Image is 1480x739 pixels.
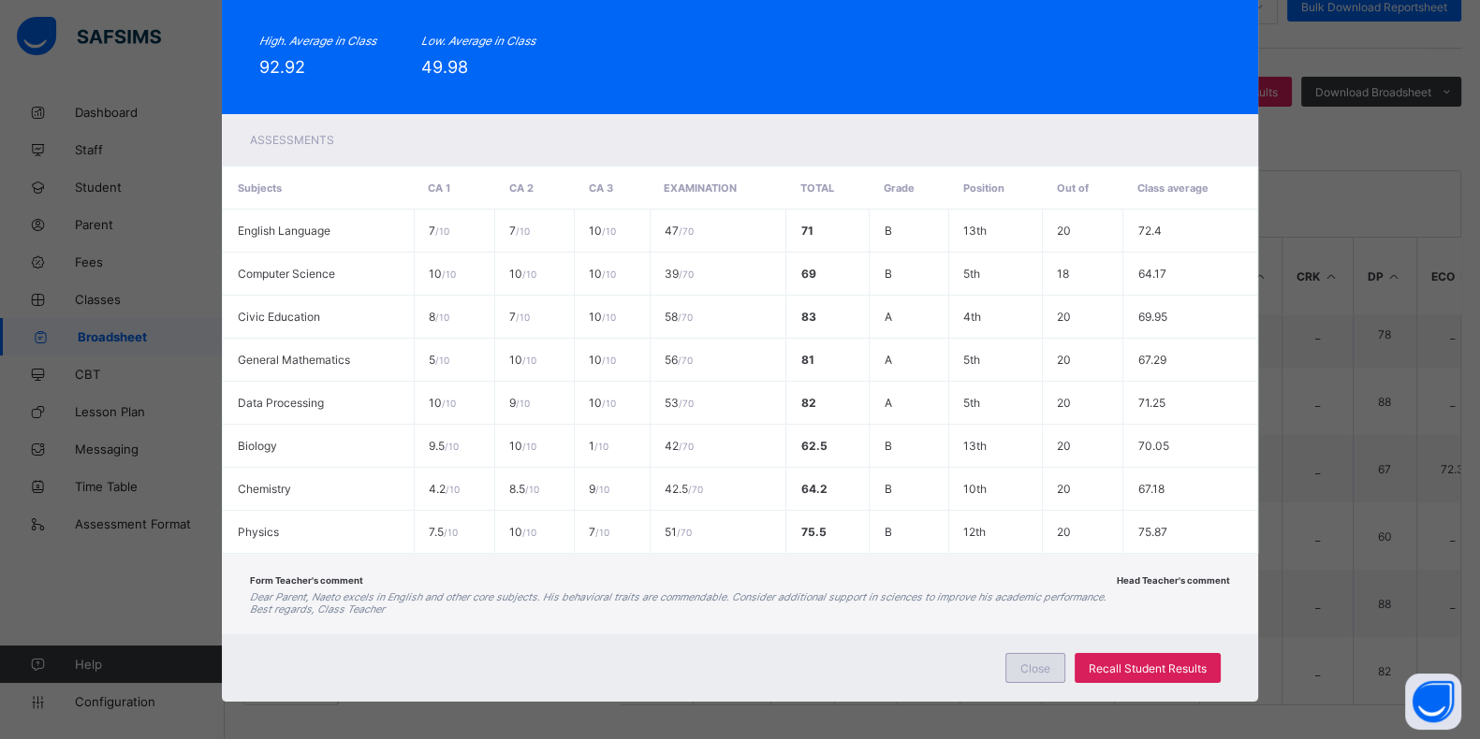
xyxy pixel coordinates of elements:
span: 5th [963,353,980,367]
span: 64.2 [800,482,827,496]
span: / 10 [442,398,456,409]
span: 42 [665,439,694,453]
span: 10 [509,353,536,367]
span: 7 [509,310,530,324]
span: 58 [665,310,693,324]
span: 10 [509,439,536,453]
span: 5th [963,396,980,410]
span: 9.5 [429,439,459,453]
span: 20 [1057,482,1071,496]
span: 39 [665,267,694,281]
span: Class average [1137,181,1209,195]
span: Head Teacher's comment [1117,575,1230,586]
span: 20 [1057,396,1071,410]
span: Form Teacher's comment [250,575,363,586]
span: 67.29 [1137,353,1165,367]
span: A [884,353,891,367]
span: 20 [1057,525,1071,539]
span: 69.95 [1137,310,1166,324]
span: 51 [665,525,692,539]
span: 42.5 [665,482,703,496]
span: A [884,310,891,324]
span: 20 [1057,224,1071,238]
span: Assessments [250,133,334,147]
span: 62.5 [800,439,827,453]
span: / 70 [679,441,694,452]
span: 10 [589,353,616,367]
span: Physics [238,525,279,539]
span: / 10 [446,484,460,495]
span: 53 [665,396,694,410]
span: B [884,267,891,281]
span: Biology [238,439,277,453]
span: / 10 [445,441,459,452]
span: 8 [429,310,449,324]
span: / 10 [435,355,449,366]
i: Low. Average in Class [421,34,535,48]
span: 10 [509,267,536,281]
span: / 70 [679,268,694,280]
span: 71.25 [1137,396,1165,410]
button: Open asap [1405,674,1461,730]
span: CA 1 [428,181,450,195]
span: 13th [963,224,987,238]
span: 67.18 [1137,482,1164,496]
span: / 10 [602,268,616,280]
span: 10 [589,396,616,410]
span: 64.17 [1137,267,1165,281]
span: 83 [800,310,815,324]
span: / 10 [602,355,616,366]
span: English Language [238,224,330,238]
span: 9 [509,396,530,410]
span: 81 [800,353,813,367]
span: B [884,439,891,453]
span: 56 [665,353,693,367]
span: General Mathematics [238,353,350,367]
span: / 10 [525,484,539,495]
span: 4.2 [429,482,460,496]
span: / 70 [677,527,692,538]
span: 72.4 [1137,224,1161,238]
i: High. Average in Class [259,34,376,48]
span: 12th [963,525,986,539]
span: / 10 [435,225,449,237]
span: 49.98 [421,57,468,77]
span: 5 [429,353,449,367]
span: 10 [429,267,456,281]
span: 82 [800,396,815,410]
span: 47 [665,224,694,238]
span: 18 [1057,267,1069,281]
span: 75.5 [800,525,826,539]
span: / 10 [595,484,609,495]
span: / 10 [516,312,530,323]
span: Out of [1057,181,1089,195]
span: Total [800,181,834,195]
span: 10th [963,482,987,496]
span: / 70 [678,355,693,366]
span: 75.87 [1137,525,1166,539]
span: / 10 [602,312,616,323]
span: / 10 [595,527,609,538]
span: / 10 [435,312,449,323]
span: / 10 [602,225,616,237]
span: 92.92 [259,57,305,77]
i: Dear Parent, Naeto excels in English and other core subjects. His behavioral traits are commendab... [250,591,1106,616]
span: Chemistry [238,482,291,496]
span: Subjects [238,181,282,195]
span: 10 [589,224,616,238]
span: B [884,224,891,238]
span: 5th [963,267,980,281]
span: B [884,482,891,496]
span: A [884,396,891,410]
span: / 70 [679,398,694,409]
span: Data Processing [238,396,324,410]
span: B [884,525,891,539]
span: 7 [509,224,530,238]
span: / 10 [522,441,536,452]
span: 9 [589,482,609,496]
span: 7 [429,224,449,238]
span: CA 2 [509,181,534,195]
span: 4th [963,310,981,324]
span: 71 [800,224,813,238]
span: CA 3 [588,181,612,195]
